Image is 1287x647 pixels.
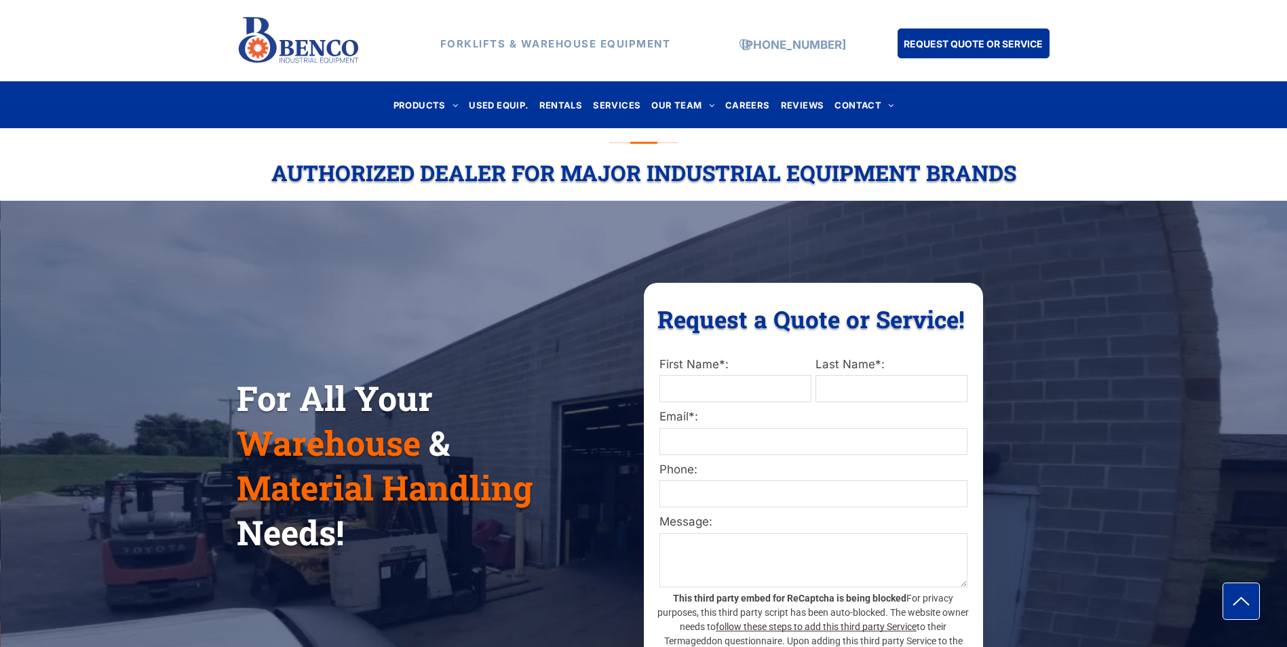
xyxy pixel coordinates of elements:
[534,96,588,114] a: RENTALS
[440,37,671,50] strong: FORKLIFTS & WAREHOUSE EQUIPMENT
[659,356,811,374] label: First Name*:
[898,28,1050,58] a: REQUEST QUOTE OR SERVICE
[829,96,899,114] a: CONTACT
[775,96,830,114] a: REVIEWS
[237,510,344,555] span: Needs!
[659,513,967,531] label: Message:
[388,96,464,114] a: PRODUCTS
[659,408,967,426] label: Email*:
[673,593,906,604] strong: This third party embed for ReCaptcha is being blocked
[271,158,1016,187] span: Authorized Dealer For Major Industrial Equipment Brands
[237,420,421,465] span: Warehouse
[463,96,533,114] a: USED EQUIP.
[657,303,965,334] span: Request a Quote or Service!
[237,465,533,510] span: Material Handling
[588,96,646,114] a: SERVICES
[716,621,917,632] a: follow these steps to add this third party Service
[720,96,775,114] a: CAREERS
[815,356,967,374] label: Last Name*:
[904,31,1043,56] span: REQUEST QUOTE OR SERVICE
[237,376,433,420] span: For All Your
[646,96,720,114] a: OUR TEAM
[659,461,967,479] label: Phone:
[742,38,846,52] a: [PHONE_NUMBER]
[429,420,450,465] span: &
